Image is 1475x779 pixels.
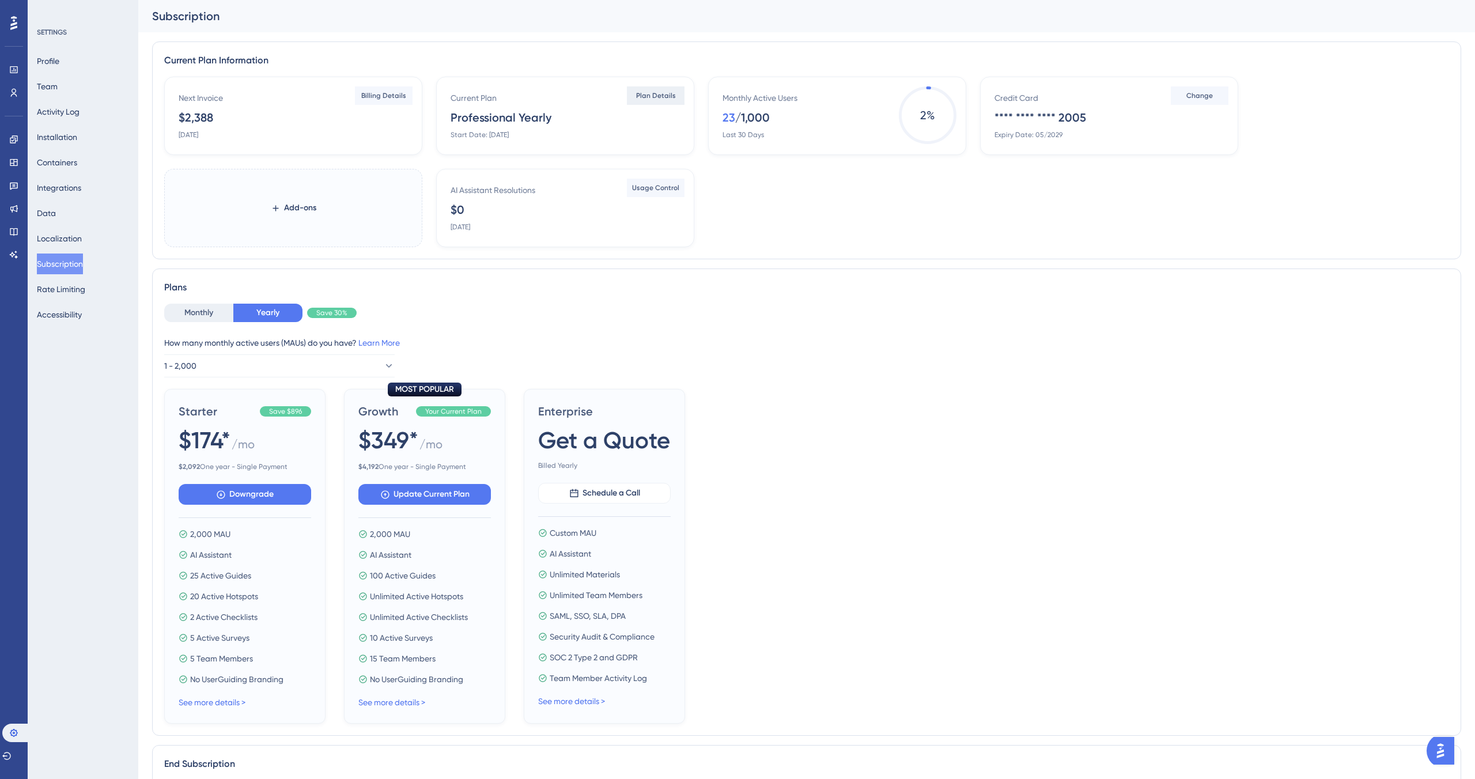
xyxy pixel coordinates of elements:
span: Unlimited Team Members [550,588,642,602]
a: Learn More [358,338,400,347]
span: Schedule a Call [583,486,640,500]
span: SOC 2 Type 2 and GDPR [550,651,638,664]
button: Update Current Plan [358,484,491,505]
div: Start Date: [DATE] [451,130,509,139]
span: / mo [419,436,442,457]
div: [DATE] [179,130,198,139]
span: / mo [232,436,255,457]
span: Unlimited Active Checklists [370,610,468,624]
span: $174* [179,424,230,456]
div: End Subscription [164,757,1449,771]
button: Activity Log [37,101,80,122]
div: Expiry Date: 05/2029 [994,130,1062,139]
button: Localization [37,228,82,249]
button: Rate Limiting [37,279,85,300]
span: Security Audit & Compliance [550,630,655,644]
span: One year - Single Payment [358,462,491,471]
button: Usage Control [627,179,684,197]
span: 15 Team Members [370,652,436,665]
div: $2,388 [179,109,213,126]
span: Add-ons [284,201,316,215]
span: One year - Single Payment [179,462,311,471]
span: SAML, SSO, SLA, DPA [550,609,626,623]
span: Your Current Plan [425,407,482,416]
span: Downgrade [229,487,274,501]
span: 25 Active Guides [190,569,251,583]
span: 2 % [899,86,956,144]
button: Downgrade [179,484,311,505]
div: Professional Yearly [451,109,551,126]
span: Save 30% [316,308,347,317]
span: 2,000 MAU [190,527,230,541]
div: 23 [723,109,735,126]
div: Plans [164,281,1449,294]
div: / 1,000 [735,109,770,126]
span: Growth [358,403,411,419]
span: Enterprise [538,403,671,419]
iframe: UserGuiding AI Assistant Launcher [1427,733,1461,768]
div: Next Invoice [179,91,223,105]
span: 5 Team Members [190,652,253,665]
button: Data [37,203,56,224]
span: Billing Details [361,91,406,100]
a: See more details > [358,698,425,707]
span: Unlimited Active Hotspots [370,589,463,603]
span: Change [1186,91,1213,100]
span: Usage Control [632,183,679,192]
button: Installation [37,127,77,148]
button: Team [37,76,58,97]
button: Billing Details [355,86,413,105]
b: $ 2,092 [179,463,200,471]
button: Yearly [233,304,302,322]
div: Credit Card [994,91,1038,105]
button: Containers [37,152,77,173]
span: No UserGuiding Branding [370,672,463,686]
button: Accessibility [37,304,82,325]
span: AI Assistant [550,547,591,561]
button: 1 - 2,000 [164,354,395,377]
span: Billed Yearly [538,461,671,470]
button: Change [1171,86,1228,105]
span: Save $896 [269,407,302,416]
span: Get a Quote [538,424,670,456]
button: Plan Details [627,86,684,105]
button: Add-ons [252,198,335,218]
span: 2 Active Checklists [190,610,258,624]
div: Current Plan Information [164,54,1449,67]
span: 1 - 2,000 [164,359,196,373]
span: 20 Active Hotspots [190,589,258,603]
b: $ 4,192 [358,463,379,471]
span: No UserGuiding Branding [190,672,283,686]
div: Last 30 Days [723,130,764,139]
span: $349* [358,424,418,456]
span: 5 Active Surveys [190,631,249,645]
span: 10 Active Surveys [370,631,433,645]
div: Current Plan [451,91,497,105]
span: Unlimited Materials [550,568,620,581]
button: Profile [37,51,59,71]
button: Integrations [37,177,81,198]
a: See more details > [538,697,605,706]
a: See more details > [179,698,245,707]
span: 2,000 MAU [370,527,410,541]
span: Starter [179,403,255,419]
span: Update Current Plan [394,487,470,501]
div: How many monthly active users (MAUs) do you have? [164,336,1449,350]
div: MOST POPULAR [388,383,462,396]
span: 100 Active Guides [370,569,436,583]
span: AI Assistant [370,548,411,562]
span: Custom MAU [550,526,596,540]
button: Subscription [37,254,83,274]
div: [DATE] [451,222,470,232]
div: Monthly Active Users [723,91,797,105]
div: AI Assistant Resolutions [451,183,535,197]
span: Team Member Activity Log [550,671,647,685]
button: Monthly [164,304,233,322]
div: Subscription [152,8,1432,24]
button: Schedule a Call [538,483,671,504]
div: $0 [451,202,464,218]
div: SETTINGS [37,28,130,37]
span: Plan Details [636,91,676,100]
span: AI Assistant [190,548,232,562]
